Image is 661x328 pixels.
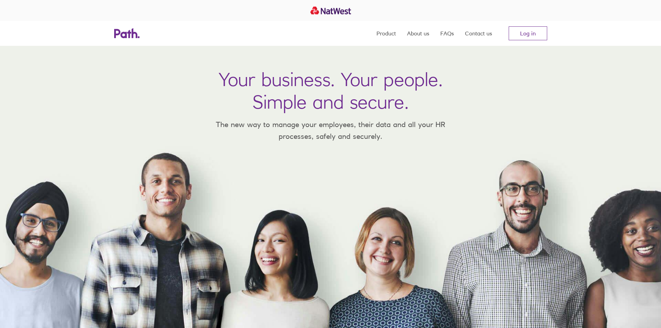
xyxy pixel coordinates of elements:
a: About us [407,21,429,46]
a: Contact us [465,21,492,46]
h1: Your business. Your people. Simple and secure. [219,68,443,113]
p: The new way to manage your employees, their data and all your HR processes, safely and securely. [206,119,456,142]
a: FAQs [440,21,454,46]
a: Product [376,21,396,46]
a: Log in [509,26,547,40]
